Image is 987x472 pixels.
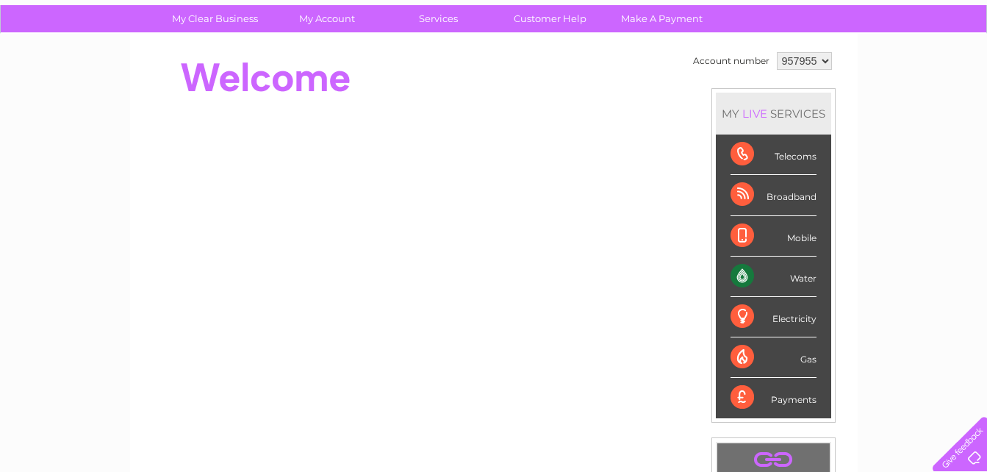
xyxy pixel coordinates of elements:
a: Telecoms [806,62,850,74]
div: MY SERVICES [716,93,831,135]
td: Account number [689,49,773,74]
a: Services [378,5,499,32]
a: Log out [938,62,973,74]
a: Water [728,62,756,74]
div: Clear Business is a trading name of Verastar Limited (registered in [GEOGRAPHIC_DATA] No. 3667643... [147,8,841,71]
div: Gas [731,337,816,378]
div: Broadband [731,175,816,215]
a: My Account [266,5,387,32]
a: Make A Payment [601,5,722,32]
div: LIVE [739,107,770,121]
div: Payments [731,378,816,418]
img: logo.png [35,38,110,83]
div: Water [731,257,816,297]
a: My Clear Business [154,5,276,32]
div: Electricity [731,297,816,337]
a: 0333 014 3131 [710,7,811,26]
div: Mobile [731,216,816,257]
a: Customer Help [489,5,611,32]
a: Blog [859,62,880,74]
div: Telecoms [731,135,816,175]
a: Energy [765,62,797,74]
a: Contact [889,62,925,74]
